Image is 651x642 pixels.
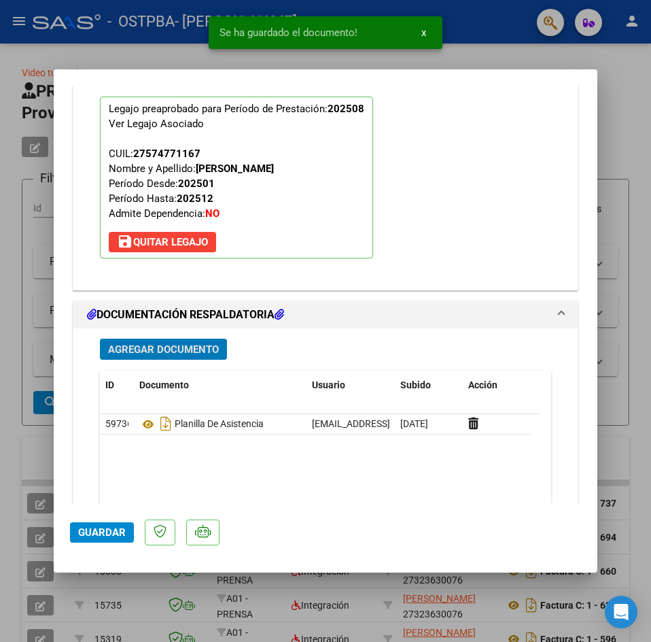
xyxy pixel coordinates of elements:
[105,418,133,429] span: 59736
[219,26,357,39] span: Se ha guardado el documento!
[605,596,637,628] div: Open Intercom Messenger
[306,371,395,400] datatable-header-cell: Usuario
[108,343,219,356] span: Agregar Documento
[400,418,428,429] span: [DATE]
[157,413,175,435] i: Descargar documento
[139,379,189,390] span: Documento
[100,339,227,360] button: Agregar Documento
[463,371,531,400] datatable-header-cell: Acción
[109,116,204,131] div: Ver Legajo Asociado
[117,233,133,250] mat-icon: save
[73,301,578,328] mat-expansion-panel-header: DOCUMENTACIÓN RESPALDATORIA
[100,371,134,400] datatable-header-cell: ID
[312,379,345,390] span: Usuario
[105,379,114,390] span: ID
[196,163,274,175] strong: [PERSON_NAME]
[109,232,216,252] button: Quitar Legajo
[109,148,274,220] span: CUIL: Nombre y Apellido: Período Desde: Período Hasta: Admite Dependencia:
[73,328,578,628] div: DOCUMENTACIÓN RESPALDATORIA
[205,207,219,220] strong: NO
[312,418,542,429] span: [EMAIL_ADDRESS][DOMAIN_NAME] - [PERSON_NAME]
[328,103,364,115] strong: 202508
[400,379,431,390] span: Subido
[177,192,213,205] strong: 202512
[395,371,463,400] datatable-header-cell: Subido
[178,178,215,190] strong: 202501
[468,379,497,390] span: Acción
[117,236,208,248] span: Quitar Legajo
[139,419,264,430] span: Planilla De Asistencia
[133,146,200,161] div: 27574771167
[78,526,126,539] span: Guardar
[100,97,373,258] p: Legajo preaprobado para Período de Prestación:
[410,20,437,45] button: x
[421,27,426,39] span: x
[73,76,578,290] div: PREAPROBACIÓN PARA INTEGRACION
[87,307,284,323] h1: DOCUMENTACIÓN RESPALDATORIA
[70,522,134,543] button: Guardar
[134,371,306,400] datatable-header-cell: Documento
